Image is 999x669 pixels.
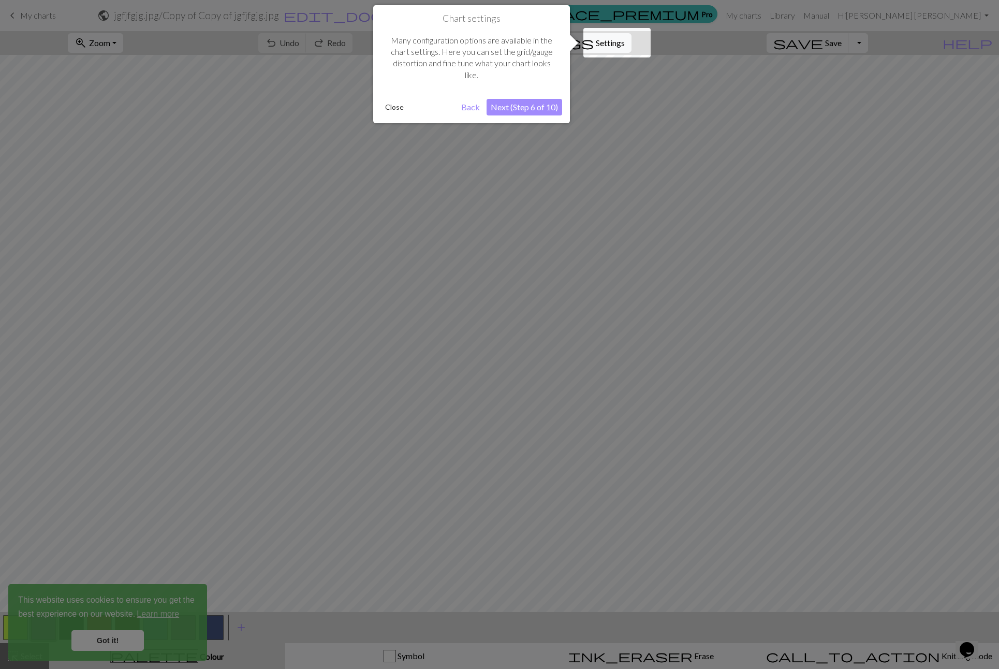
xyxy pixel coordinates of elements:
[487,99,562,115] button: Next (Step 6 of 10)
[381,13,562,24] h1: Chart settings
[373,5,570,123] div: Chart settings
[381,99,408,115] button: Close
[457,99,484,115] button: Back
[381,24,562,92] div: Many configuration options are available in the chart settings. Here you can set the grid/gauge d...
